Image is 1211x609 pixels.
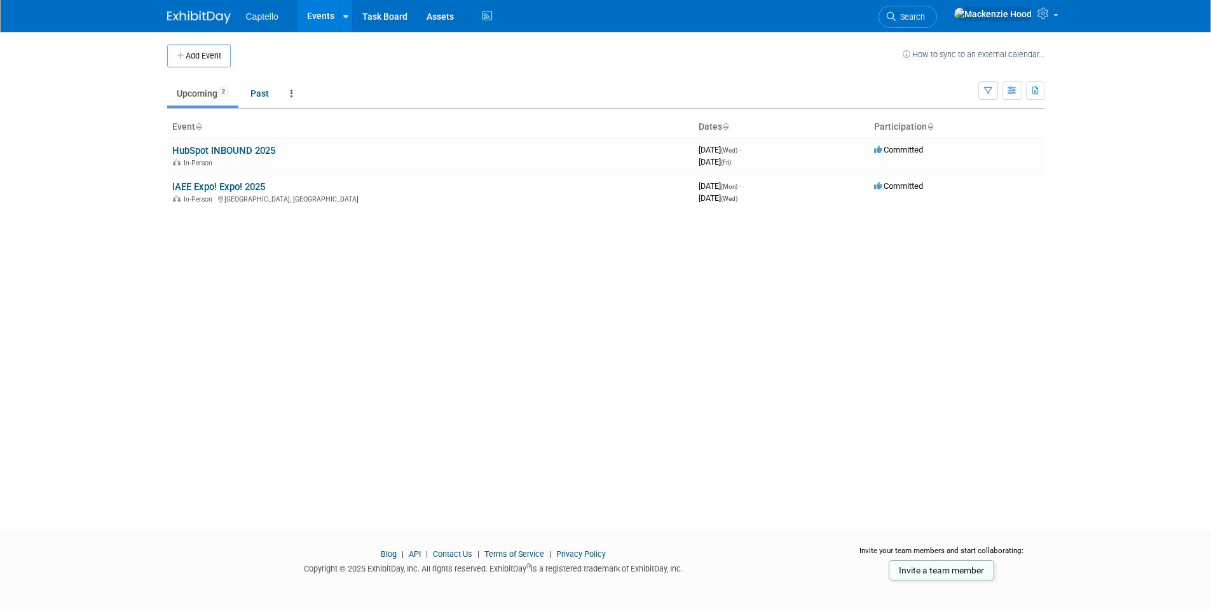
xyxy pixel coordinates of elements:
[423,549,431,559] span: |
[167,560,821,575] div: Copyright © 2025 ExhibitDay, Inc. All rights reserved. ExhibitDay is a registered trademark of Ex...
[699,157,731,167] span: [DATE]
[699,145,741,154] span: [DATE]
[241,81,278,106] a: Past
[699,193,737,203] span: [DATE]
[896,12,925,22] span: Search
[546,549,554,559] span: |
[167,44,231,67] button: Add Event
[721,195,737,202] span: (Wed)
[927,121,933,132] a: Sort by Participation Type
[874,181,923,191] span: Committed
[879,6,937,28] a: Search
[433,549,472,559] a: Contact Us
[409,549,421,559] a: API
[184,159,216,167] span: In-Person
[173,195,181,202] img: In-Person Event
[954,7,1032,21] img: Mackenzie Hood
[721,147,737,154] span: (Wed)
[739,181,741,191] span: -
[381,549,397,559] a: Blog
[721,159,731,166] span: (Fri)
[484,549,544,559] a: Terms of Service
[526,563,531,570] sup: ®
[172,145,275,156] a: HubSpot INBOUND 2025
[903,50,1044,59] a: How to sync to an external calendar...
[172,181,265,193] a: IAEE Expo! Expo! 2025
[172,193,688,203] div: [GEOGRAPHIC_DATA], [GEOGRAPHIC_DATA]
[246,11,278,22] span: Captello
[474,549,482,559] span: |
[167,116,694,138] th: Event
[556,549,606,559] a: Privacy Policy
[699,181,741,191] span: [DATE]
[839,545,1044,565] div: Invite your team members and start collaborating:
[184,195,216,203] span: In-Person
[889,560,994,580] a: Invite a team member
[721,183,737,190] span: (Mon)
[869,116,1044,138] th: Participation
[218,87,229,97] span: 2
[167,81,238,106] a: Upcoming2
[722,121,729,132] a: Sort by Start Date
[173,159,181,165] img: In-Person Event
[167,11,231,24] img: ExhibitDay
[739,145,741,154] span: -
[195,121,202,132] a: Sort by Event Name
[399,549,407,559] span: |
[694,116,869,138] th: Dates
[874,145,923,154] span: Committed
